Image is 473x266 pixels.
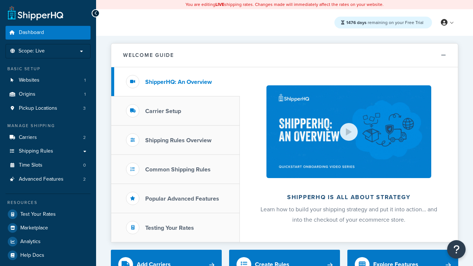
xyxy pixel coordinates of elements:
[6,249,91,262] a: Help Docs
[19,176,64,183] span: Advanced Features
[145,166,211,173] h3: Common Shipping Rules
[215,1,224,8] b: LIVE
[6,173,91,186] li: Advanced Features
[6,144,91,158] a: Shipping Rules
[83,105,86,112] span: 3
[6,26,91,40] a: Dashboard
[83,134,86,141] span: 2
[19,91,35,98] span: Origins
[6,221,91,235] a: Marketplace
[19,30,44,36] span: Dashboard
[18,48,45,54] span: Scope: Live
[266,85,431,178] img: ShipperHQ is all about strategy
[261,205,437,224] span: Learn how to build your shipping strategy and put it into action… and into the checkout of your e...
[6,131,91,144] li: Carriers
[6,102,91,115] li: Pickup Locations
[6,158,91,172] a: Time Slots0
[20,225,48,231] span: Marketplace
[447,240,466,259] button: Open Resource Center
[6,235,91,248] a: Analytics
[19,162,42,168] span: Time Slots
[111,44,458,67] button: Welcome Guide
[145,195,219,202] h3: Popular Advanced Features
[6,199,91,206] div: Resources
[346,19,423,26] span: remaining on your Free Trial
[6,88,91,101] a: Origins1
[19,148,53,154] span: Shipping Rules
[20,252,44,259] span: Help Docs
[6,102,91,115] a: Pickup Locations3
[6,123,91,129] div: Manage Shipping
[19,105,57,112] span: Pickup Locations
[259,194,438,201] h2: ShipperHQ is all about strategy
[20,211,56,218] span: Test Your Rates
[6,208,91,221] a: Test Your Rates
[6,173,91,186] a: Advanced Features2
[84,77,86,83] span: 1
[145,79,212,85] h3: ShipperHQ: An Overview
[84,91,86,98] span: 1
[145,108,181,115] h3: Carrier Setup
[83,176,86,183] span: 2
[6,88,91,101] li: Origins
[6,66,91,72] div: Basic Setup
[123,52,174,58] h2: Welcome Guide
[19,77,40,83] span: Websites
[145,225,194,231] h3: Testing Your Rates
[6,74,91,87] li: Websites
[145,137,211,144] h3: Shipping Rules Overview
[6,74,91,87] a: Websites1
[83,162,86,168] span: 0
[6,158,91,172] li: Time Slots
[346,19,367,26] strong: 1476 days
[20,239,41,245] span: Analytics
[6,131,91,144] a: Carriers2
[19,134,37,141] span: Carriers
